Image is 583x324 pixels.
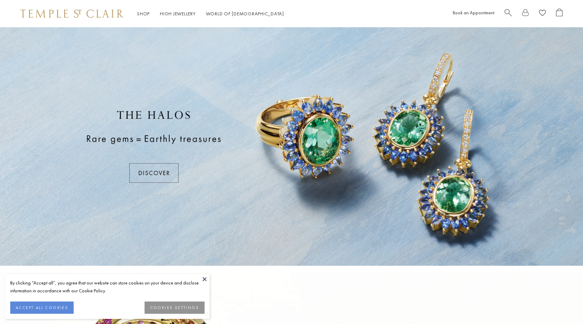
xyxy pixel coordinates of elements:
[137,11,150,17] a: ShopShop
[160,11,196,17] a: High JewelleryHigh Jewellery
[10,279,205,295] div: By clicking “Accept all”, you agree that our website can store cookies on your device and disclos...
[137,10,284,18] nav: Main navigation
[20,10,123,18] img: Temple St. Clair
[539,9,546,19] a: View Wishlist
[10,302,74,314] button: ACCEPT ALL COOKIES
[549,292,576,317] iframe: Gorgias live chat messenger
[453,10,494,16] a: Book an Appointment
[145,302,205,314] button: COOKIES SETTINGS
[505,9,512,19] a: Search
[206,11,284,17] a: World of [DEMOGRAPHIC_DATA]World of [DEMOGRAPHIC_DATA]
[556,9,563,19] a: Open Shopping Bag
